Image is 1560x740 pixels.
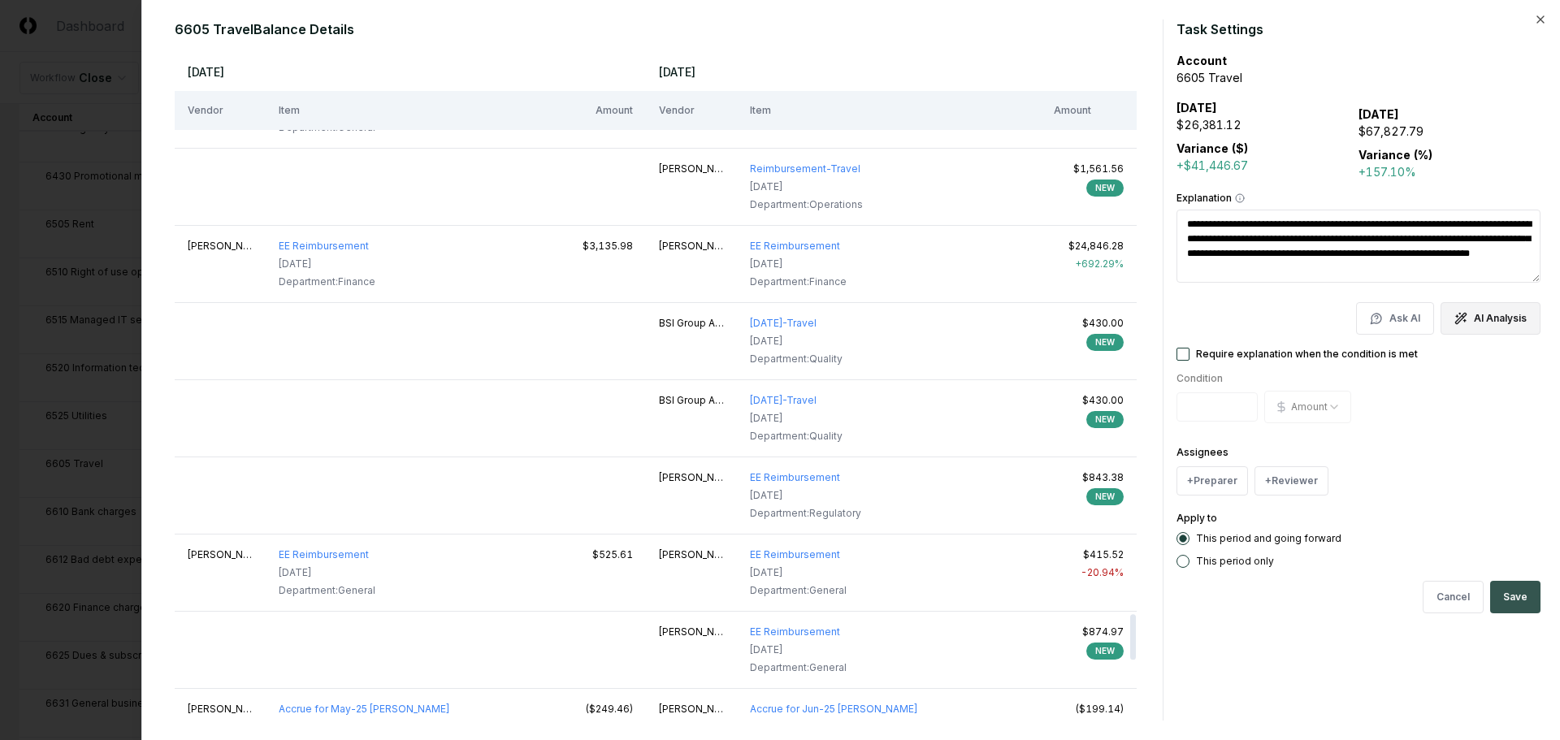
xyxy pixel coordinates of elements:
[175,52,646,91] th: [DATE]
[175,91,266,130] th: Vendor
[279,565,375,580] div: [DATE]
[1054,470,1124,485] div: $843.38
[1196,349,1418,359] label: Require explanation when the condition is met
[750,660,847,675] div: General
[750,720,917,734] div: [DATE]
[659,316,724,331] div: BSI Group America, Inc.
[659,625,724,639] div: Dragan Nebrigic
[1054,393,1124,408] div: $430.00
[1054,702,1124,716] div: ($199.14)
[279,257,375,271] div: [DATE]
[659,393,724,408] div: BSI Group America, Inc.
[1176,466,1248,495] button: +Preparer
[1358,123,1540,140] div: $67,827.79
[750,488,861,503] div: [DATE]
[266,91,570,130] th: Item
[646,52,1137,91] th: [DATE]
[1176,54,1227,67] b: Account
[659,162,724,176] div: Ananth Annaswamy
[1176,19,1540,39] h2: Task Settings
[279,240,369,252] a: EE Reimbursement
[750,197,863,212] div: Operations
[1176,193,1540,203] label: Explanation
[1196,556,1274,566] label: This period only
[188,547,253,562] div: Dragan Nebrigic
[750,180,863,194] div: [DATE]
[659,239,724,253] div: Bill Brodie
[279,703,449,715] a: Accrue for May-25 [PERSON_NAME]
[1081,721,1124,733] span: -20.17 %
[1176,116,1358,133] div: $26,381.12
[1054,625,1124,639] div: $874.97
[750,334,843,348] div: [DATE]
[659,702,724,716] div: Frank Nordmann Medical
[1254,466,1328,495] button: +Reviewer
[1176,512,1217,524] label: Apply to
[188,702,253,716] div: Frank Nordmann Medical
[737,91,1041,130] th: Item
[1176,141,1248,155] b: Variance ($)
[750,162,860,175] a: Reimbursement-Travel
[646,91,737,130] th: Vendor
[659,547,724,562] div: Dragan Nebrigic
[583,547,633,562] div: $525.61
[750,471,840,483] a: EE Reimbursement
[279,720,449,734] div: [DATE]
[750,411,843,426] div: [DATE]
[1054,162,1124,176] div: $1,561.56
[750,643,847,657] div: [DATE]
[1356,302,1434,335] button: Ask AI
[1054,547,1124,562] div: $415.52
[750,394,817,406] a: [DATE]-Travel
[1086,334,1124,351] div: NEW
[1086,643,1124,660] div: NEW
[750,583,847,598] div: General
[1054,239,1124,253] div: $24,846.28
[1235,193,1245,203] button: Explanation
[750,240,840,252] a: EE Reimbursement
[1086,411,1124,428] div: NEW
[750,429,843,444] div: Quality
[750,565,847,580] div: [DATE]
[570,91,646,130] th: Amount
[1081,566,1124,578] span: -20.94 %
[279,583,375,598] div: General
[1176,101,1217,115] b: [DATE]
[750,317,817,329] a: [DATE]-Travel
[1196,534,1341,543] label: This period and going forward
[1441,302,1540,335] button: AI Analysis
[1176,69,1540,86] div: 6605 Travel
[750,257,847,271] div: [DATE]
[1423,581,1484,613] button: Cancel
[1086,180,1124,197] div: NEW
[750,548,840,560] a: EE Reimbursement
[659,470,724,485] div: Dhanashree Chaudhari
[175,19,1150,39] h2: 6605 Travel Balance Details
[1490,581,1540,613] button: Save
[279,548,369,560] a: EE Reimbursement
[750,625,840,638] a: EE Reimbursement
[1086,488,1124,505] div: NEW
[583,702,633,716] div: ($249.46)
[188,239,253,253] div: Bill Brodie
[1358,148,1432,162] b: Variance (%)
[1054,316,1124,331] div: $430.00
[1176,157,1358,174] div: +$41,446.67
[1176,446,1228,458] label: Assignees
[750,506,861,521] div: Regulatory
[750,275,847,289] div: Finance
[583,239,633,253] div: $3,135.98
[1075,257,1124,270] span: + 692.29 %
[1041,91,1137,130] th: Amount
[1358,107,1399,121] b: [DATE]
[750,703,917,715] a: Accrue for Jun-25 [PERSON_NAME]
[1358,163,1540,180] div: +157.10%
[750,352,843,366] div: Quality
[279,275,375,289] div: Finance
